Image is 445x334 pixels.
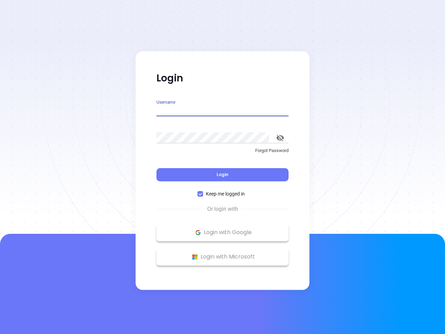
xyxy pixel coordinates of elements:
[204,205,242,213] span: Or login with
[160,252,285,262] p: Login with Microsoft
[191,253,199,261] img: Microsoft Logo
[160,227,285,238] p: Login with Google
[194,228,202,237] img: Google Logo
[156,147,289,154] p: Forgot Password
[156,147,289,160] a: Forgot Password
[156,248,289,265] button: Microsoft Logo Login with Microsoft
[156,100,175,104] label: Username
[272,129,289,146] button: toggle password visibility
[156,72,289,85] p: Login
[156,168,289,181] button: Login
[217,172,228,177] span: Login
[156,224,289,241] button: Google Logo Login with Google
[203,190,248,198] span: Keep me logged in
